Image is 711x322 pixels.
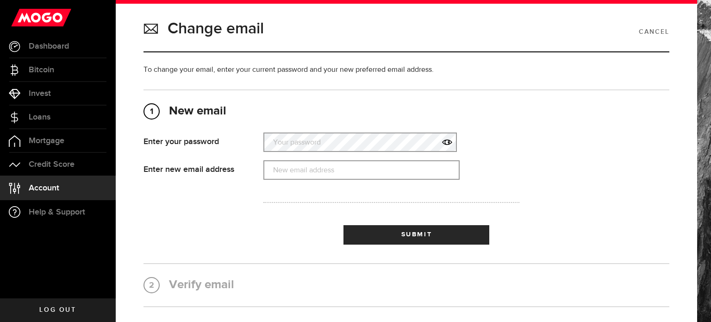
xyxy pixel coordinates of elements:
[143,160,249,175] div: Enter new email address
[401,231,432,238] span: Submit
[29,89,51,98] span: Invest
[263,161,459,180] label: New email address
[144,278,159,293] span: 2
[29,113,50,121] span: Loans
[29,184,59,192] span: Account
[639,24,669,40] a: Cancel
[143,104,669,119] h2: New email
[168,17,264,41] h1: Change email
[29,160,75,169] span: Credit Score
[29,137,64,145] span: Mortgage
[143,133,249,147] div: Enter your password
[143,278,669,292] h2: Verify email
[39,307,76,313] span: Log out
[29,66,54,74] span: Bitcoin
[263,133,459,152] label: Your password
[143,64,669,76] p: To change your email, enter your current password and your new preferred email address.
[144,104,159,119] span: 1
[343,225,489,245] button: Submit
[437,133,460,152] a: toggle-password
[29,42,69,51] span: Dashboard
[7,4,35,32] button: Open LiveChat chat widget
[29,208,85,216] span: Help & Support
